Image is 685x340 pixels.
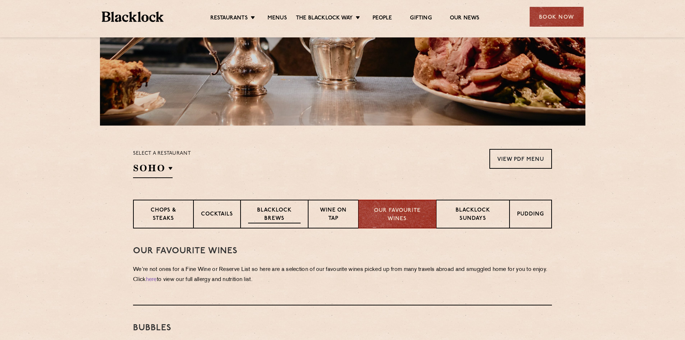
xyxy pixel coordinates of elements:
[517,210,544,219] p: Pudding
[133,149,191,158] p: Select a restaurant
[201,210,233,219] p: Cocktails
[146,277,157,282] a: here
[102,12,164,22] img: BL_Textured_Logo-footer-cropped.svg
[450,15,480,23] a: Our News
[366,207,428,223] p: Our favourite wines
[141,207,186,223] p: Chops & Steaks
[296,15,353,23] a: The Blacklock Way
[316,207,351,223] p: Wine on Tap
[268,15,287,23] a: Menus
[489,149,552,169] a: View PDF Menu
[133,323,552,333] h3: bubbles
[373,15,392,23] a: People
[410,15,431,23] a: Gifting
[133,162,173,178] h2: SOHO
[133,265,552,285] p: We’re not ones for a Fine Wine or Reserve List so here are a selection of our favourite wines pic...
[444,207,502,223] p: Blacklock Sundays
[133,246,552,256] h3: Our Favourite Wines
[210,15,248,23] a: Restaurants
[530,7,584,27] div: Book Now
[248,207,301,223] p: Blacklock Brews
